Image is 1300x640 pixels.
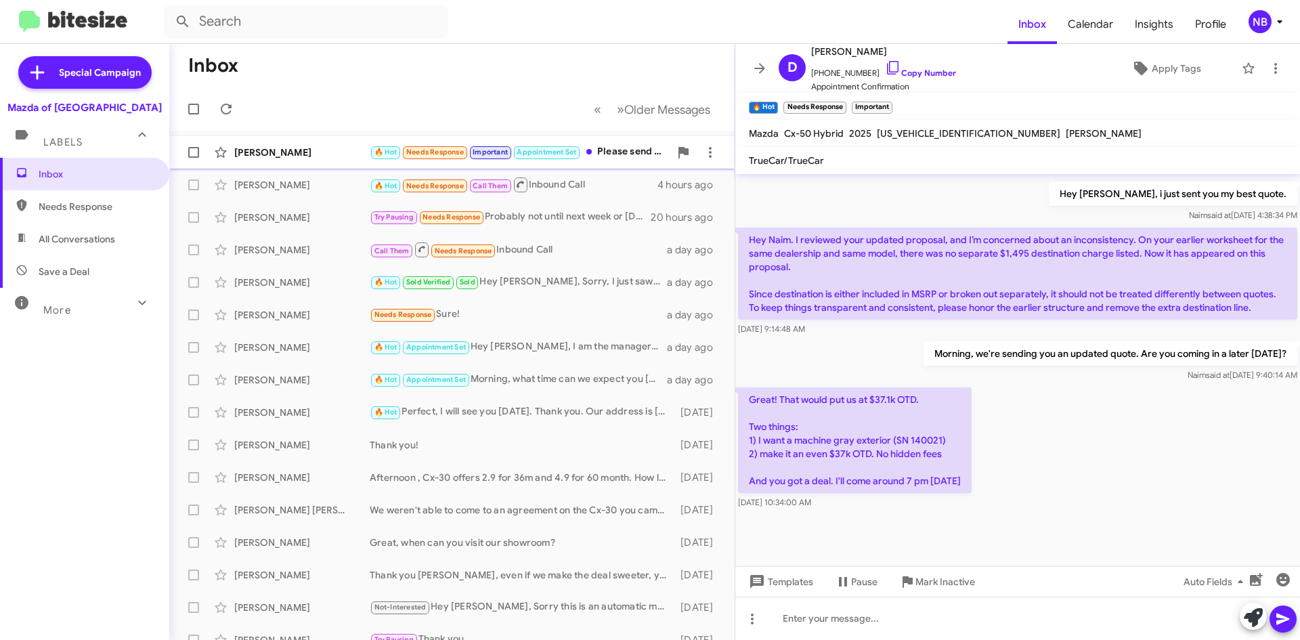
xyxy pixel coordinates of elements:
button: Next [609,95,718,123]
div: Please send the updated quote. I will come later [DATE] after you send me the updated quote [370,144,670,160]
button: Mark Inactive [888,570,986,594]
div: [PERSON_NAME] [234,536,370,549]
p: Hey Naim. I reviewed your updated proposal, and I’m concerned about an inconsistency. On your ear... [738,228,1297,320]
span: said at [1207,210,1231,220]
div: [DATE] [674,471,724,484]
span: Auto Fields [1184,570,1249,594]
span: [DATE] 9:14:48 AM [738,324,805,334]
div: [PERSON_NAME] [PERSON_NAME] [234,503,370,517]
div: [PERSON_NAME] [234,373,370,387]
div: [DATE] [674,601,724,614]
p: Hey [PERSON_NAME], i just sent you my best quote. [1049,182,1297,206]
div: [PERSON_NAME] [234,178,370,192]
p: Morning, we're sending you an updated quote. Are you coming in a later [DATE]? [924,341,1297,366]
span: [US_VEHICLE_IDENTIFICATION_NUMBER] [877,127,1060,140]
button: Previous [586,95,609,123]
a: Profile [1184,5,1237,44]
span: [PERSON_NAME] [1066,127,1142,140]
span: All Conversations [39,232,115,246]
div: a day ago [667,276,724,289]
span: 2025 [849,127,871,140]
h1: Inbox [188,55,238,77]
span: Not-Interested [374,603,427,612]
div: Hey [PERSON_NAME], Sorry, I just saw your text. Thank you for purchasing a vehicle with us [DATE]. [370,274,667,290]
span: » [617,101,624,118]
div: We weren't able to come to an agreement on the Cx-30 you came to see? [370,503,674,517]
div: [PERSON_NAME] [234,146,370,159]
div: Morning, what time can we expect you [DATE]? [370,372,667,387]
div: Hey [PERSON_NAME], I am the manager, [PERSON_NAME] is your salesperson. Thank you we will see you... [370,339,667,355]
span: Cx-50 Hybrid [784,127,844,140]
div: NB [1249,10,1272,33]
div: [PERSON_NAME] [234,211,370,224]
div: Inbound Call [370,241,667,258]
span: Appointment Set [406,343,466,351]
div: [DATE] [674,568,724,582]
div: Thank you! [370,438,674,452]
small: Important [852,102,892,114]
div: [PERSON_NAME] [234,438,370,452]
a: Insights [1124,5,1184,44]
div: [PERSON_NAME] [234,601,370,614]
p: Great! That would put us at $37.1k OTD. Two things: 1) I want a machine gray exterior (SN 140021)... [738,387,972,493]
div: Inbound Call [370,176,657,193]
span: « [594,101,601,118]
span: [DATE] 10:34:00 AM [738,497,811,507]
span: [PERSON_NAME] [811,43,956,60]
div: Afternoon , Cx-30 offers 2.9 for 36m and 4.9 for 60 month. How long were you planning to finance? [370,471,674,484]
span: 🔥 Hot [374,408,397,417]
small: 🔥 Hot [749,102,778,114]
div: Thank you [PERSON_NAME], even if we make the deal sweeter, you would pass? [370,568,674,582]
a: Copy Number [885,68,956,78]
span: Needs Response [422,213,480,221]
div: [PERSON_NAME] [234,568,370,582]
span: Call Them [374,247,410,255]
span: Calendar [1057,5,1124,44]
div: [PERSON_NAME] [234,308,370,322]
small: Needs Response [783,102,846,114]
a: Special Campaign [18,56,152,89]
input: Search [164,5,448,38]
div: [PERSON_NAME] [234,243,370,257]
a: Inbox [1007,5,1057,44]
span: Inbox [39,167,154,181]
span: Naim [DATE] 9:40:14 AM [1188,370,1297,380]
span: D [787,57,798,79]
span: Appointment Set [406,375,466,384]
div: Perfect, I will see you [DATE]. Thank you. Our address is [STREET_ADDRESS]. [370,404,674,420]
span: 🔥 Hot [374,343,397,351]
span: Needs Response [406,148,464,156]
span: Needs Response [374,310,432,319]
div: [PERSON_NAME] [234,471,370,484]
span: Apply Tags [1152,56,1201,81]
div: a day ago [667,243,724,257]
span: Labels [43,136,83,148]
button: NB [1237,10,1285,33]
div: Hey [PERSON_NAME], Sorry this is an automatic message. The car has been sold. Are you looking for... [370,599,674,615]
span: 🔥 Hot [374,182,397,190]
span: Appointment Set [517,148,576,156]
span: More [43,304,71,316]
span: Older Messages [624,102,710,117]
div: [DATE] [674,406,724,419]
span: Save a Deal [39,265,89,278]
span: Appointment Confirmation [811,80,956,93]
div: Great, when can you visit our showroom? [370,536,674,549]
span: 🔥 Hot [374,148,397,156]
span: Sold [460,278,475,286]
span: TrueCar/TrueCar [749,154,824,167]
span: 🔥 Hot [374,375,397,384]
span: Mark Inactive [915,570,975,594]
span: Templates [746,570,813,594]
button: Pause [824,570,888,594]
div: a day ago [667,341,724,354]
div: [DATE] [674,503,724,517]
span: Important [473,148,508,156]
span: said at [1206,370,1230,380]
span: Sold Verified [406,278,451,286]
div: [DATE] [674,438,724,452]
span: Mazda [749,127,779,140]
div: [PERSON_NAME] [234,406,370,419]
